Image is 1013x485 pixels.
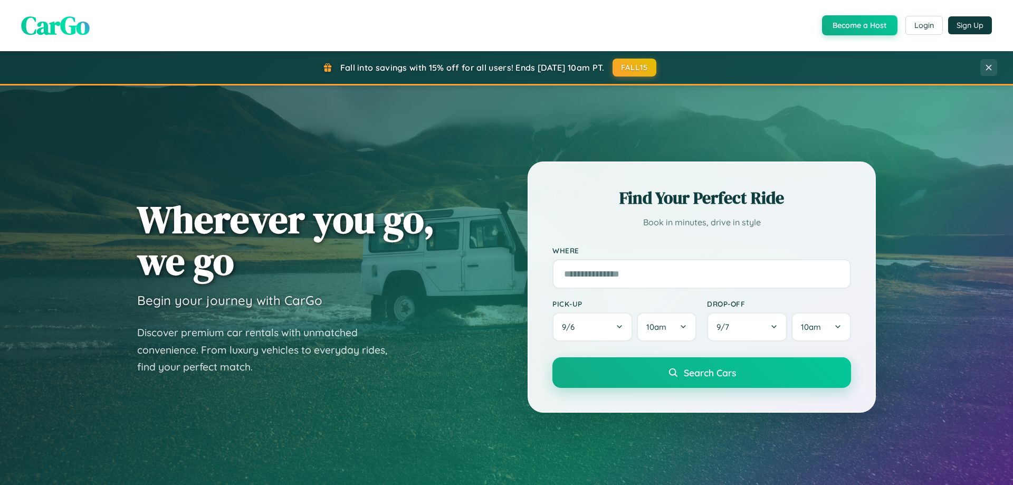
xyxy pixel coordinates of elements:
[552,186,851,210] h2: Find Your Perfect Ride
[562,322,580,332] span: 9 / 6
[552,215,851,230] p: Book in minutes, drive in style
[21,8,90,43] span: CarGo
[822,15,897,35] button: Become a Host
[905,16,943,35] button: Login
[801,322,821,332] span: 10am
[552,246,851,255] label: Where
[552,312,633,341] button: 9/6
[637,312,696,341] button: 10am
[684,367,736,378] span: Search Cars
[340,62,605,73] span: Fall into savings with 15% off for all users! Ends [DATE] 10am PT.
[552,299,696,308] label: Pick-up
[137,198,435,282] h1: Wherever you go, we go
[613,59,657,77] button: FALL15
[137,292,322,308] h3: Begin your journey with CarGo
[646,322,666,332] span: 10am
[552,357,851,388] button: Search Cars
[948,16,992,34] button: Sign Up
[137,324,401,376] p: Discover premium car rentals with unmatched convenience. From luxury vehicles to everyday rides, ...
[707,299,851,308] label: Drop-off
[716,322,734,332] span: 9 / 7
[707,312,787,341] button: 9/7
[791,312,851,341] button: 10am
